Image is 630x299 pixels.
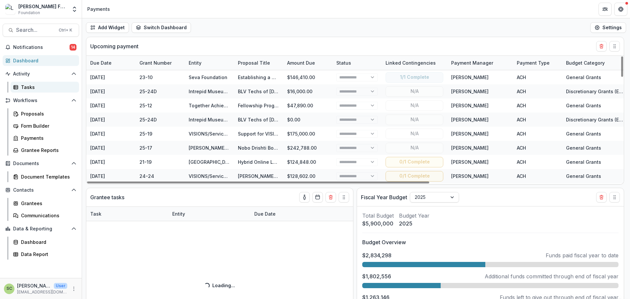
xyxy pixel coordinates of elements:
[13,161,69,166] span: Documents
[17,289,67,295] p: [EMAIL_ADDRESS][DOMAIN_NAME]
[566,130,601,137] div: General Grants
[21,239,74,246] div: Dashboard
[90,193,124,201] p: Grantee tasks
[13,71,69,77] span: Activity
[189,103,327,108] a: Together Achieving Dream Inc. Foundation (TAD Foundation)
[451,74,489,81] div: [PERSON_NAME]
[10,108,79,119] a: Proposals
[21,84,74,91] div: Tasks
[596,192,607,203] button: Delete card
[18,10,40,16] span: Foundation
[10,120,79,131] a: Form Builder
[86,169,136,183] div: [DATE]
[513,183,562,197] div: ACH
[3,24,79,37] button: Search...
[386,157,443,167] button: 0/1 Complete
[283,155,332,169] div: $124,848.00
[13,226,69,232] span: Data & Reporting
[451,88,489,95] div: [PERSON_NAME]
[139,144,152,151] div: 25-17
[513,169,562,183] div: ACH
[86,113,136,127] div: [DATE]
[283,59,319,66] div: Amount Due
[70,285,78,293] button: More
[562,56,628,70] div: Budget Category
[283,56,332,70] div: Amount Due
[598,3,612,16] button: Partners
[362,212,394,220] p: Total Budget
[562,59,609,66] div: Budget Category
[283,127,332,141] div: $175,000.00
[234,59,274,66] div: Proposal Title
[386,86,443,97] button: N/A
[86,59,115,66] div: Due Date
[21,212,74,219] div: Communications
[21,147,74,154] div: Grantee Reports
[3,42,79,53] button: Notifications14
[7,287,12,291] div: Sandra Ching
[332,56,382,70] div: Status
[10,171,79,182] a: Document Templates
[86,141,136,155] div: [DATE]
[86,127,136,141] div: [DATE]
[386,171,443,182] button: 0/1 Complete
[189,89,255,94] a: Intrepid Museum Foundation
[362,251,391,259] p: $2,834,298
[10,145,79,156] a: Grantee Reports
[238,130,279,137] div: Support for VISIONS Services in [GEOGRAPHIC_DATA], [GEOGRAPHIC_DATA] and the [PERSON_NAME][GEOGRA...
[3,158,79,169] button: Open Documents
[386,72,443,83] button: 1/1 Complete
[234,56,283,70] div: Proposal Title
[566,159,601,165] div: General Grants
[325,192,336,203] button: Delete card
[382,59,440,66] div: Linked Contingencies
[3,95,79,106] button: Open Workflows
[70,3,79,16] button: Open entity switcher
[86,98,136,113] div: [DATE]
[3,185,79,195] button: Open Contacts
[614,3,627,16] button: Get Help
[238,173,279,180] div: [PERSON_NAME] Scholars College to Career Program
[513,56,562,70] div: Payment Type
[339,192,349,203] button: Drag
[86,56,136,70] div: Due Date
[386,143,443,153] button: N/A
[451,116,489,123] div: [PERSON_NAME]
[21,200,74,207] div: Grantees
[513,84,562,98] div: ACH
[566,88,624,95] div: Discretionary Grants (EC Approval)
[609,192,620,203] button: Drag
[590,22,626,33] button: Settings
[299,192,310,203] button: toggle-assigned-to-me
[399,212,430,220] p: Budget Year
[18,3,67,10] div: [PERSON_NAME] Fund for the Blind
[16,27,55,33] span: Search...
[13,98,69,103] span: Workflows
[21,251,74,258] div: Data Report
[10,249,79,260] a: Data Report
[513,141,562,155] div: ACH
[386,100,443,111] button: N/A
[136,56,185,70] div: Grant Number
[189,117,255,122] a: Intrepid Museum Foundation
[283,113,332,127] div: $0.00
[21,122,74,129] div: Form Builder
[513,59,554,66] div: Payment Type
[139,88,157,95] div: 25-24D
[238,74,279,81] div: Establishing a World-Class Eye Care Training and Learning Center in [GEOGRAPHIC_DATA] - 87560551
[312,192,323,203] button: Calendar
[566,144,601,151] div: General Grants
[189,75,227,80] a: Seva Foundation
[566,116,624,123] div: Discretionary Grants (EC Approval)
[70,44,76,51] span: 14
[189,159,262,165] a: [GEOGRAPHIC_DATA] [US_STATE]
[238,159,279,165] div: Hybrid Online Learning for Teachers of Students Who are Blind or Visually Impaired (TVIs) includi...
[10,133,79,143] a: Payments
[57,27,73,34] div: Ctrl + K
[189,173,310,179] a: VISIONS/Services for the Blind and Visually Impaired
[566,74,601,81] div: General Grants
[451,102,489,109] div: [PERSON_NAME]
[451,159,489,165] div: [PERSON_NAME]
[361,193,407,201] p: Fiscal Year Budget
